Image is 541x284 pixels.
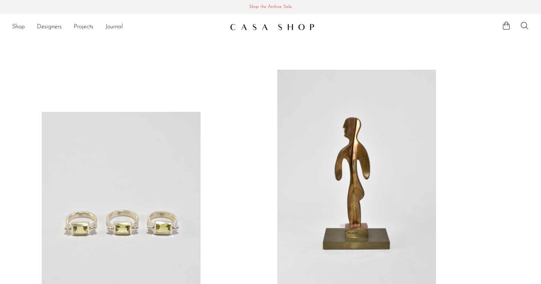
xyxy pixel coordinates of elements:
[12,21,224,34] ul: NEW HEADER MENU
[6,3,535,11] span: Shop the Archive Sale
[74,22,93,32] a: Projects
[37,22,62,32] a: Designers
[105,22,123,32] a: Journal
[12,21,224,34] nav: Desktop navigation
[12,22,25,32] a: Shop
